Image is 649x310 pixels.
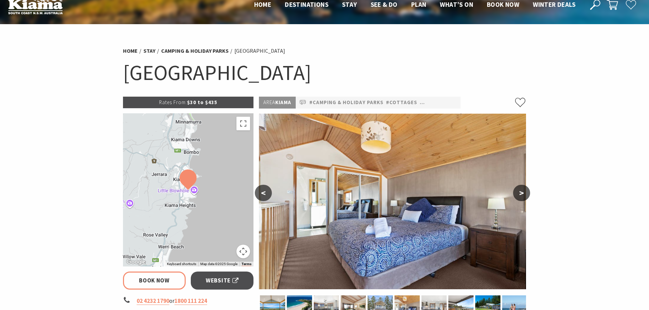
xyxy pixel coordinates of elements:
[242,262,251,266] a: Terms (opens in new tab)
[371,0,398,9] span: See & Do
[125,258,147,266] img: Google
[125,258,147,266] a: Open this area in Google Maps (opens a new window)
[342,0,357,9] span: Stay
[420,98,459,107] a: #Pet Friendly
[206,276,238,285] span: Website
[254,0,272,9] span: Home
[123,272,186,290] a: Book Now
[123,296,254,306] li: or
[167,262,196,266] button: Keyboard shortcuts
[309,98,384,107] a: #Camping & Holiday Parks
[161,47,229,54] a: Camping & Holiday Parks
[513,185,530,201] button: >
[137,297,169,305] a: 02 4232 1790
[263,99,275,105] span: Area
[174,297,207,305] a: 1800 111 224
[411,0,427,9] span: Plan
[255,185,272,201] button: <
[200,262,237,266] span: Map data ©2025 Google
[533,0,575,9] span: Winter Deals
[487,0,519,9] span: Book now
[123,97,254,108] p: $30 to $435
[440,0,473,9] span: What’s On
[159,99,187,105] span: Rates From:
[285,0,328,9] span: Destinations
[191,272,254,290] a: Website
[386,98,417,107] a: #Cottages
[236,117,250,130] button: Toggle fullscreen view
[123,47,138,54] a: Home
[123,59,526,86] h1: [GEOGRAPHIC_DATA]
[259,114,526,289] img: Kendalls on the Beach Holiday Park
[236,245,250,258] button: Map camera controls
[143,47,155,54] a: Stay
[259,97,296,109] p: Kiama
[234,47,285,55] li: [GEOGRAPHIC_DATA]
